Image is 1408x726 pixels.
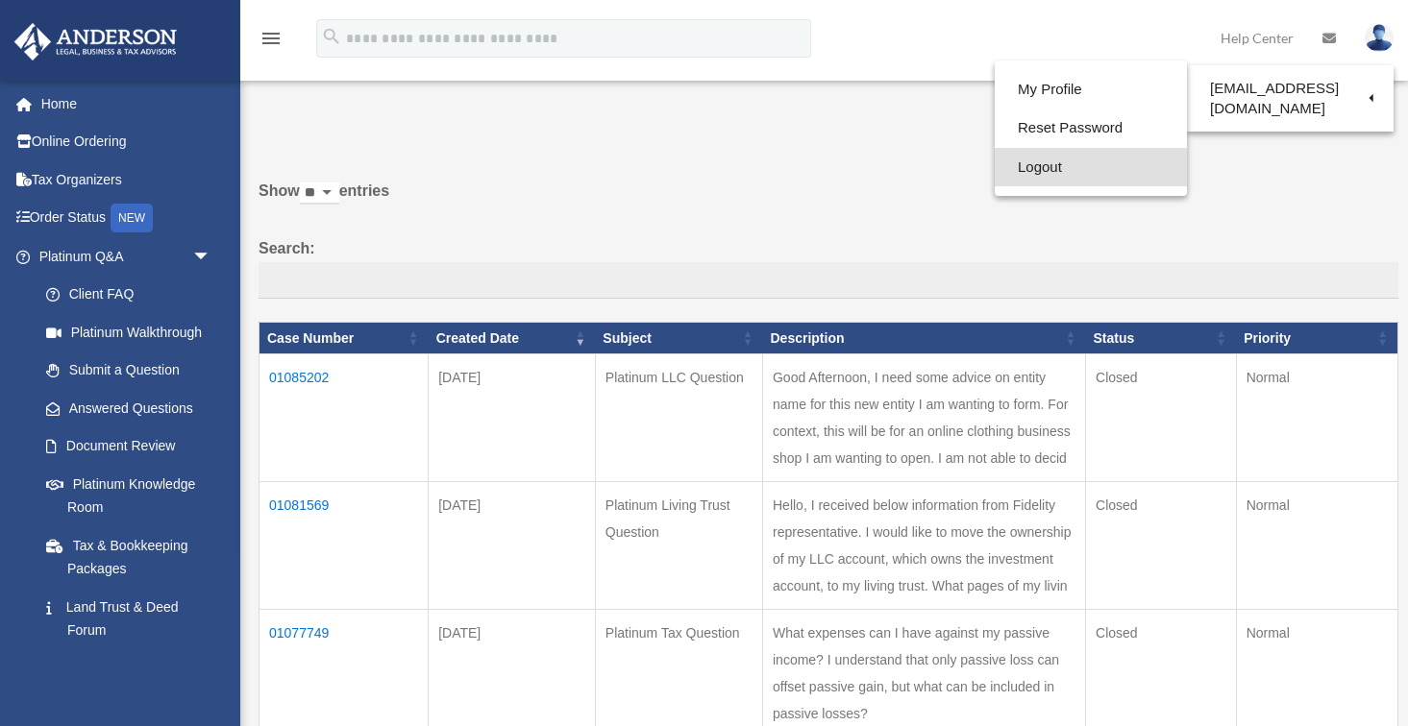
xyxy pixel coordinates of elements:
td: Hello, I received below information from Fidelity representative. I would like to move the owners... [762,482,1085,610]
td: [DATE] [429,482,596,610]
td: 01085202 [259,354,429,482]
a: Online Ordering [13,123,240,161]
a: Logout [995,148,1187,187]
a: Document Review [27,427,231,466]
td: Closed [1086,482,1237,610]
a: Client FAQ [27,276,231,314]
a: Tax & Bookkeeping Packages [27,526,231,588]
th: Created Date: activate to sort column ascending [429,322,596,354]
i: search [321,26,342,47]
a: Order StatusNEW [13,199,240,238]
td: Good Afternoon, I need some advice on entity name for this new entity I am wanting to form. For c... [762,354,1085,482]
a: [EMAIL_ADDRESS][DOMAIN_NAME] [1187,70,1394,127]
label: Search: [259,235,1398,299]
a: Land Trust & Deed Forum [27,588,231,649]
a: Platinum Walkthrough [27,313,231,351]
a: Platinum Q&Aarrow_drop_down [13,237,231,276]
td: Platinum LLC Question [595,354,762,482]
a: Platinum Knowledge Room [27,465,231,526]
a: My Profile [995,70,1187,109]
a: Submit a Question [27,351,231,390]
th: Description: activate to sort column ascending [762,322,1085,354]
th: Subject: activate to sort column ascending [595,322,762,354]
td: 01081569 [259,482,429,610]
a: Tax Organizers [13,160,240,199]
td: Closed [1086,354,1237,482]
th: Case Number: activate to sort column ascending [259,322,429,354]
img: Anderson Advisors Platinum Portal [9,23,183,60]
i: menu [259,27,283,50]
th: Status: activate to sort column ascending [1086,322,1237,354]
input: Search: [259,262,1398,299]
a: Answered Questions [27,389,221,427]
a: Portal Feedback [27,649,231,688]
img: User Pic [1365,24,1394,52]
td: Normal [1236,354,1397,482]
select: Showentries [300,182,339,205]
a: menu [259,34,283,50]
div: NEW [111,204,153,232]
span: arrow_drop_down [192,237,231,277]
th: Priority: activate to sort column ascending [1236,322,1397,354]
label: Show entries [259,178,1398,224]
td: Normal [1236,482,1397,610]
td: [DATE] [429,354,596,482]
a: Home [13,85,240,123]
a: Reset Password [995,109,1187,148]
td: Platinum Living Trust Question [595,482,762,610]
